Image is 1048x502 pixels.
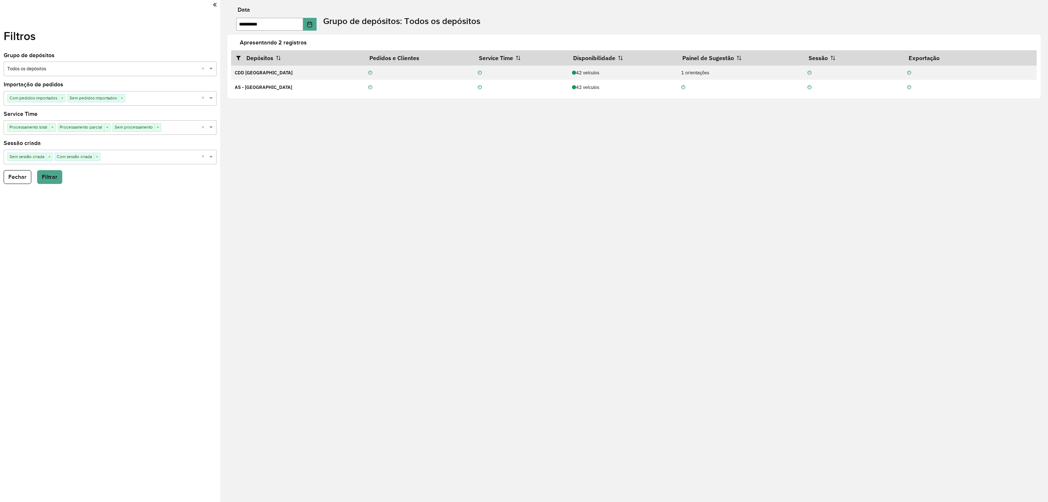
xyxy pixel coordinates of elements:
label: Filtros [4,27,36,45]
button: Filtrar [37,170,62,184]
i: Não realizada [478,85,482,90]
span: Sem pedidos importados [68,94,119,102]
span: Clear all [201,124,207,132]
i: Não realizada [368,71,372,75]
span: × [46,153,52,161]
i: Não realizada [478,71,482,75]
label: Data [238,5,250,14]
span: × [119,95,125,102]
i: Não realizada [907,71,911,75]
strong: AS - [GEOGRAPHIC_DATA] [235,84,292,90]
button: Choose Date [303,18,317,31]
label: Grupo de depósitos: Todos os depósitos [323,15,480,28]
span: Clear all [201,153,207,161]
span: × [104,124,110,131]
i: Não realizada [368,85,372,90]
strong: CDD [GEOGRAPHIC_DATA] [235,70,293,76]
th: Disponibilidade [568,50,677,66]
span: Com pedidos importados [8,94,59,102]
i: Não realizada [681,85,685,90]
th: Painel de Sugestão [677,50,803,66]
th: Sessão [803,50,904,66]
span: × [59,95,65,102]
span: Clear all [201,94,207,102]
th: Exportação [904,50,1037,66]
span: Processamento parcial [58,123,104,131]
label: Service Time [4,110,37,118]
div: 42 veículos [572,84,673,91]
th: Depósitos [231,50,364,66]
th: Service Time [474,50,568,66]
span: Sem processamento [113,123,155,131]
label: Grupo de depósitos [4,51,55,60]
span: Sem sessão criada [8,153,46,160]
span: Com sessão criada [55,153,94,160]
div: 1 orientações [681,69,800,76]
label: Importação de pedidos [4,80,63,89]
i: Não realizada [907,85,911,90]
span: × [155,124,161,131]
span: Processamento total [8,123,49,131]
i: Abrir/fechar filtros [236,55,246,61]
span: × [94,153,100,161]
button: Fechar [4,170,31,184]
span: × [49,124,55,131]
th: Pedidos e Clientes [364,50,474,66]
i: Não realizada [807,85,811,90]
i: Não realizada [807,71,811,75]
label: Sessão criada [4,139,41,148]
span: Clear all [201,65,207,73]
div: 42 veículos [572,69,673,76]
